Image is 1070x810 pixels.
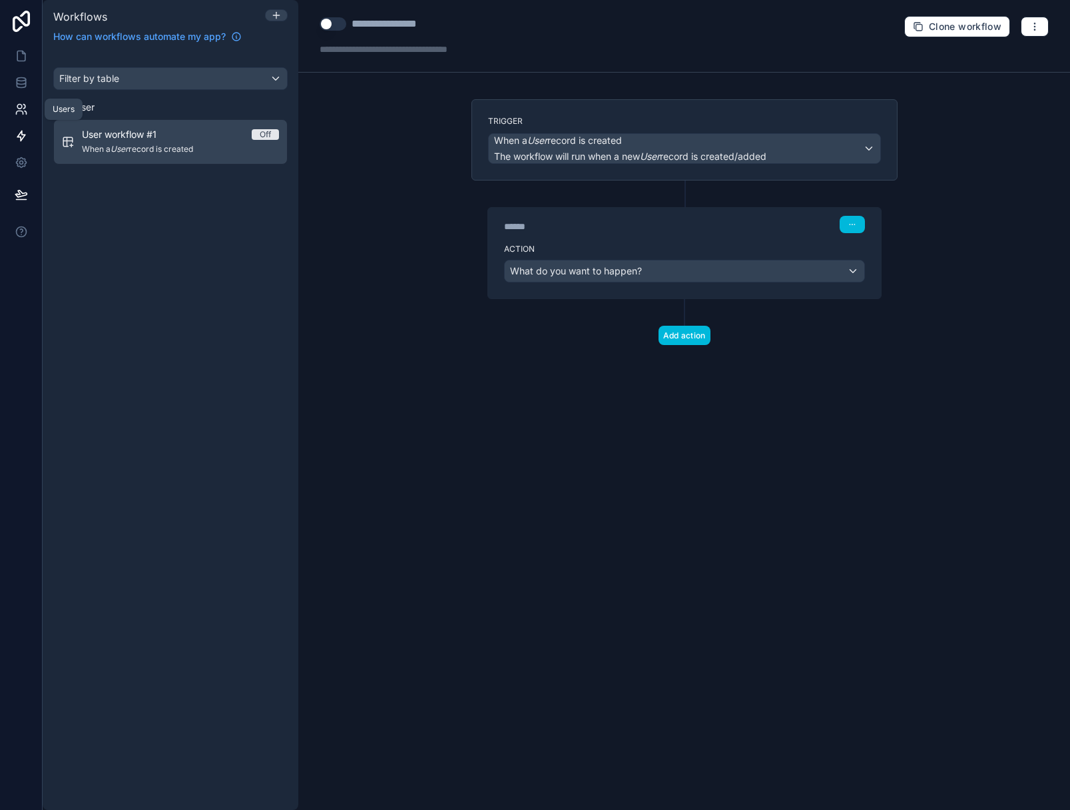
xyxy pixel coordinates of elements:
button: Clone workflow [904,16,1010,37]
a: How can workflows automate my app? [48,30,247,43]
span: Clone workflow [929,21,1001,33]
span: What do you want to happen? [510,265,642,276]
em: User [527,135,547,146]
button: When aUserrecord is createdThe workflow will run when a newUserrecord is created/added [488,133,881,164]
span: The workflow will run when a new record is created/added [494,151,766,162]
span: When a record is created [494,134,622,147]
span: Workflows [53,10,107,23]
button: Add action [659,326,710,345]
label: Action [504,244,865,254]
em: User [640,151,660,162]
span: How can workflows automate my app? [53,30,226,43]
div: Users [53,104,75,115]
button: What do you want to happen? [504,260,865,282]
label: Trigger [488,116,881,127]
